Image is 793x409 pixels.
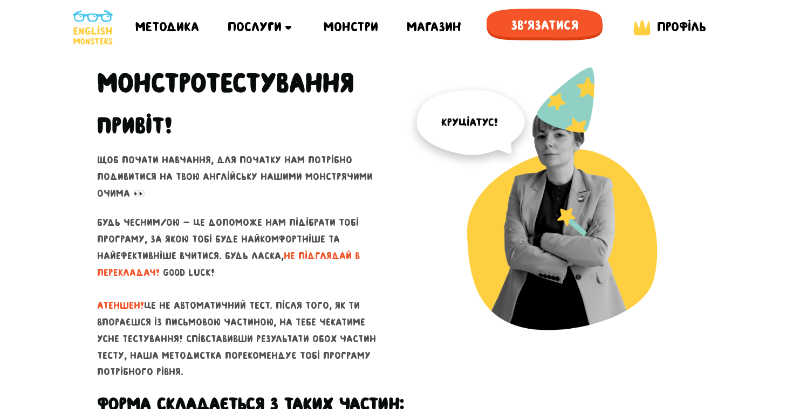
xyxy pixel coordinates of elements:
h1: Монстро­­тестування [97,67,354,99]
span: Профіль [657,19,706,34]
span: Зв'язатися [487,9,603,42]
p: Щоб почати навчання, для початку нам потрібно подивитися на твою англійську нашими монстрячими оч... [97,152,388,202]
a: Зв'язатися [487,9,603,46]
h2: Привіт! [97,112,172,139]
span: не підглядай в перекладач! [97,251,360,278]
img: English Monsters test [405,67,696,357]
img: English Monsters [73,10,113,45]
img: English Monsters login [631,17,653,38]
p: Будь чесним/ою - це допоможе нам підібрати тобі програму, за якою тобі буде найкомфортніше та най... [97,214,388,380]
span: АТЕНШЕН! [97,300,144,311]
